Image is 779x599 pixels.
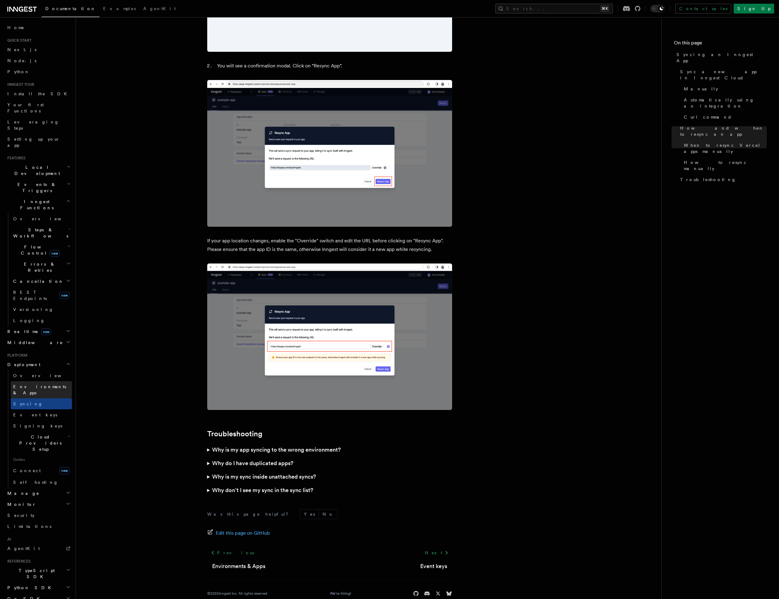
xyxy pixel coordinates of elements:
button: Toggle dark mode [650,5,665,12]
a: Self hosting [11,477,72,488]
button: Search...⌘K [495,4,613,13]
a: REST Endpointsnew [11,287,72,304]
a: Leveraging Steps [5,116,72,134]
a: Troubleshooting [207,430,262,438]
a: Setting up your app [5,134,72,151]
span: Next.js [7,47,36,52]
span: Your first Functions [7,102,44,113]
span: How and when to resync an app [680,125,767,137]
a: Sync a new app in Inngest Cloud [678,66,767,83]
a: Event keys [420,562,447,571]
a: Automatically using an integration [681,94,767,112]
span: TypeScript SDK [5,567,66,580]
summary: Why don’t I see my sync in the sync list? [207,483,452,497]
button: Steps & Workflows [11,224,72,241]
span: Sync a new app in Inngest Cloud [680,69,767,81]
span: new [41,328,51,335]
span: Events & Triggers [5,181,67,194]
button: Realtimenew [5,326,72,337]
a: Event keys [11,409,72,420]
span: Python SDK [5,585,55,591]
span: Security [7,513,35,518]
a: Versioning [11,304,72,315]
a: Security [5,510,72,521]
summary: Why is my sync inside unattached syncs? [207,470,452,483]
a: Overview [11,370,72,381]
a: Limitations [5,521,72,532]
a: When to resync Vercel apps manually [681,140,767,157]
button: Inngest Functions [5,196,72,213]
span: Inngest Functions [5,199,66,211]
span: Local Development [5,164,67,176]
p: Was this page helpful? [207,511,293,517]
button: Python SDK [5,582,72,593]
summary: Why do I have duplicated apps? [207,457,452,470]
span: Middleware [5,339,63,346]
button: Monitor [5,499,72,510]
button: Errors & Retries [11,259,72,276]
span: Manage [5,490,39,496]
a: Examples [99,2,140,17]
span: Setting up your app [7,137,60,148]
span: Manually [684,86,718,92]
span: Monitor [5,501,36,507]
button: Deployment [5,359,72,370]
h3: Why don’t I see my sync in the sync list? [212,486,313,495]
span: Features [5,156,25,161]
span: new [59,292,69,299]
div: Deployment [5,370,72,488]
span: new [50,250,60,257]
span: Troubleshooting [680,176,736,183]
span: Curl command [684,114,732,120]
span: Syncing an Inngest App [676,51,767,64]
span: Event keys [13,412,57,417]
span: AgentKit [7,546,40,551]
a: Documentation [42,2,99,17]
span: Node.js [7,58,36,63]
button: Middleware [5,337,72,348]
a: Overview [11,213,72,224]
kbd: ⌘K [601,6,609,12]
a: Syncing an Inngest App [674,49,767,66]
span: Steps & Workflows [11,227,68,239]
span: Overview [13,216,76,221]
button: Cloud Providers Setup [11,431,72,455]
img: Inngest Cloud screen with resync app modal [207,80,452,227]
a: Node.js [5,55,72,66]
img: Inngest Cloud screen with resync app modal displaying an edited URL [207,263,452,410]
span: Connect [13,468,41,473]
a: Connectnew [11,464,72,477]
div: © 2025 Inngest Inc. All rights reserved. [207,591,268,596]
span: How to resync manually [684,159,767,172]
button: Local Development [5,162,72,179]
span: Documentation [45,6,96,11]
span: Automatically using an integration [684,97,767,109]
h4: On this page [674,39,767,49]
a: Next [421,547,452,558]
a: Logging [11,315,72,326]
a: Contact sales [675,4,731,13]
span: AgentKit [143,6,176,11]
span: Examples [103,6,136,11]
span: Environments & Apps [13,384,66,395]
span: Syncing [13,401,43,406]
span: Cancellation [11,278,64,284]
a: We're hiring! [330,591,351,596]
a: Manually [681,83,767,94]
a: Next.js [5,44,72,55]
a: Signing keys [11,420,72,431]
a: Syncing [11,398,72,409]
span: Inngest tour [5,82,34,87]
a: Edit this page on GitHub [207,529,270,537]
span: REST Endpoints [13,290,47,301]
span: Logging [13,318,45,323]
span: AI [5,537,11,542]
span: Versioning [13,307,54,312]
div: Inngest Functions [5,213,72,326]
a: Environments & Apps [212,562,265,571]
span: Overview [13,373,76,378]
span: Guides [11,455,72,464]
button: Manage [5,488,72,499]
button: Flow Controlnew [11,241,72,259]
a: How and when to resync an app [678,123,767,140]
